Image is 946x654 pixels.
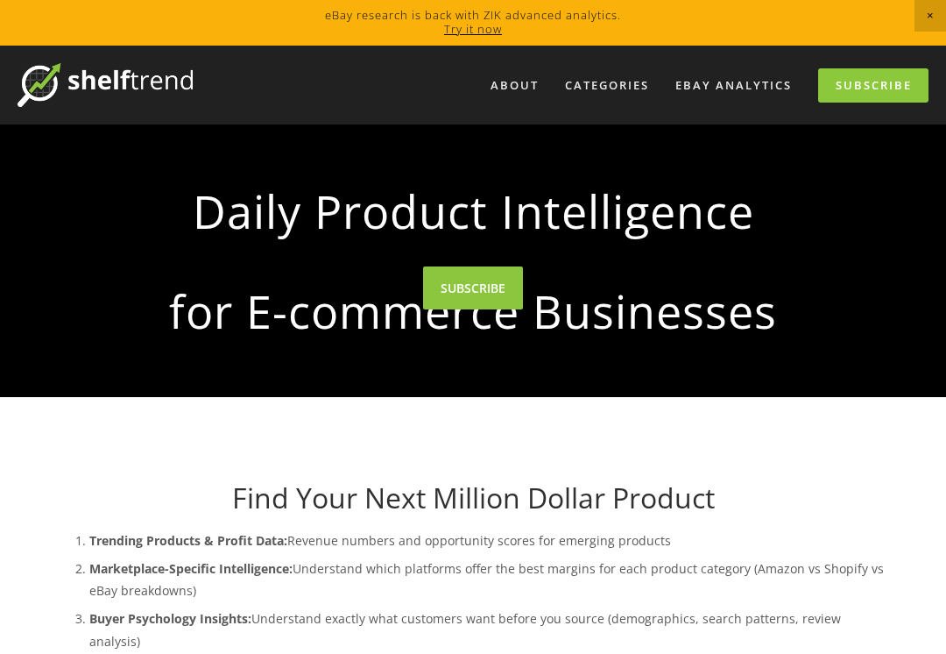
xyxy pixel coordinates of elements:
a: Try it now [444,21,502,37]
div: Categories [554,71,660,100]
p: Understand which platforms offer the best margins for each product category (Amazon vs Shopify vs... [89,558,892,601]
a: About [479,71,550,100]
a: eBay Analytics [664,71,803,100]
strong: for E-commerce Businesses [82,270,864,352]
strong: Buyer Psychology Insights: [89,610,251,627]
strong: Daily Product Intelligence [82,170,864,252]
a: SUBSCRIBE [423,267,523,309]
h1: Find Your Next Million Dollar Product [54,481,892,515]
a: Subscribe [818,68,928,103]
p: Revenue numbers and opportunity scores for emerging products [89,530,892,551]
p: Understand exactly what customers want before you source (demographics, search patterns, review a... [89,608,892,651]
strong: Trending Products & Profit Data: [89,532,287,549]
img: ShelfTrend [18,63,193,107]
strong: Marketplace-Specific Intelligence: [89,560,293,577]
